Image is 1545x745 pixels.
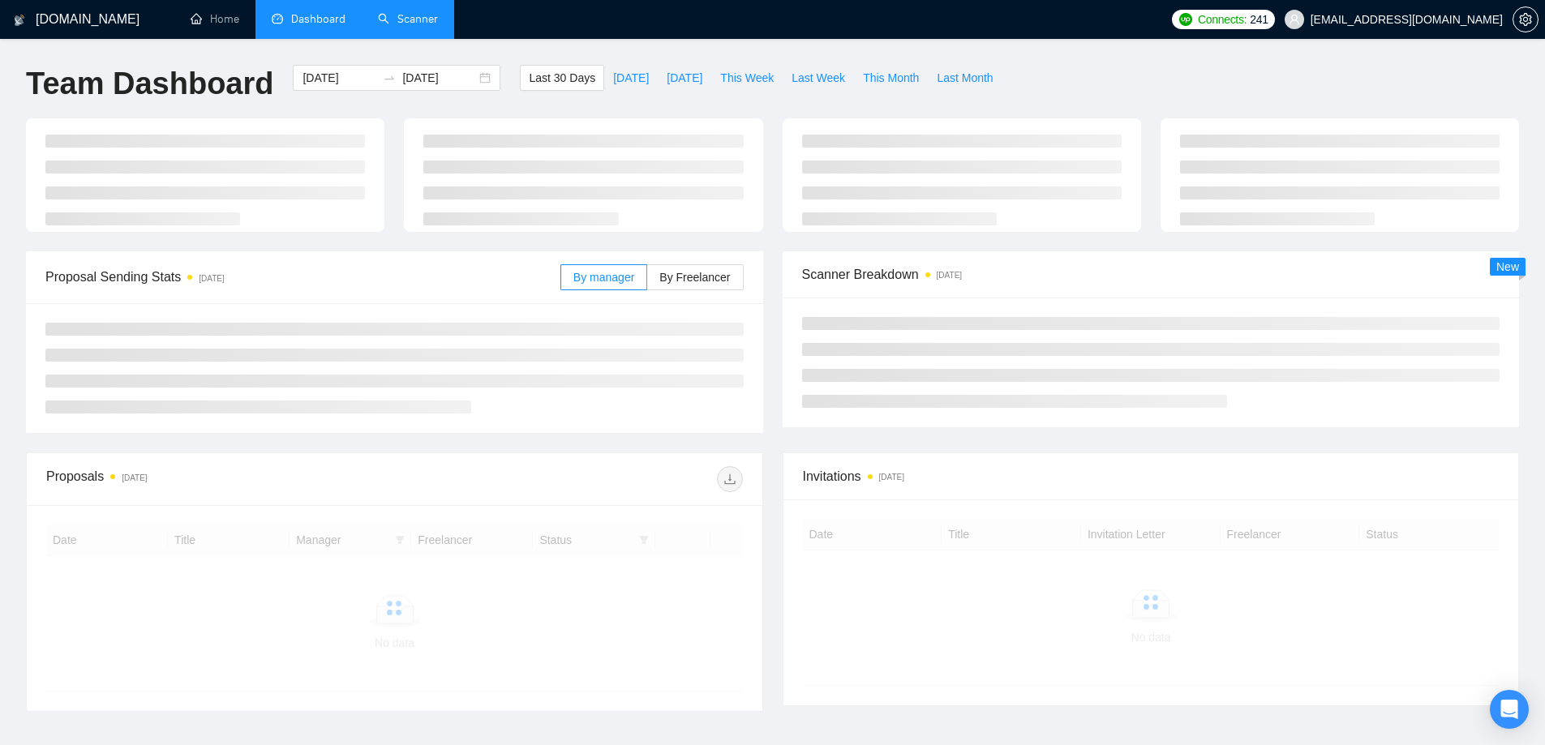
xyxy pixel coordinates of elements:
span: Proposal Sending Stats [45,267,560,287]
span: Last 30 Days [529,69,595,87]
span: New [1496,260,1519,273]
button: [DATE] [658,65,711,91]
span: swap-right [383,71,396,84]
span: [DATE] [613,69,649,87]
div: Open Intercom Messenger [1490,690,1529,729]
button: This Month [854,65,928,91]
button: This Week [711,65,783,91]
input: Start date [303,69,376,87]
time: [DATE] [879,473,904,482]
span: [DATE] [667,69,702,87]
span: Scanner Breakdown [802,264,1500,285]
span: Connects: [1198,11,1247,28]
img: logo [14,7,25,33]
button: setting [1513,6,1539,32]
span: Invitations [803,466,1500,486]
span: dashboard [272,13,283,24]
span: This Week [720,69,774,87]
span: This Month [863,69,919,87]
button: Last 30 Days [520,65,604,91]
span: user [1289,14,1300,25]
a: homeHome [191,12,239,26]
span: to [383,71,396,84]
span: 241 [1250,11,1268,28]
input: End date [402,69,476,87]
button: Last Month [928,65,1002,91]
button: [DATE] [604,65,658,91]
span: Last Week [792,69,845,87]
time: [DATE] [937,271,962,280]
div: Proposals [46,466,394,492]
time: [DATE] [122,473,147,482]
h1: Team Dashboard [26,65,273,103]
span: Dashboard [291,12,345,26]
span: Last Month [937,69,993,87]
a: setting [1513,13,1539,26]
span: By manager [573,271,634,284]
button: Last Week [783,65,854,91]
time: [DATE] [199,274,224,283]
img: upwork-logo.png [1179,13,1192,26]
a: searchScanner [378,12,438,26]
span: By Freelancer [659,271,730,284]
span: setting [1513,13,1538,26]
